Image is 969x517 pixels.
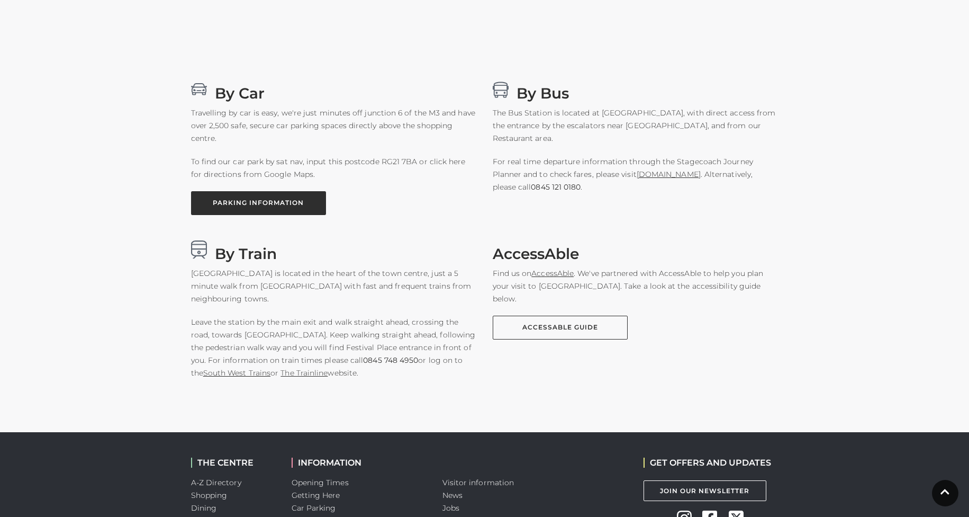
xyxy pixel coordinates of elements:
a: Getting Here [292,491,340,500]
p: For real time departure information through the Stagecoach Journey Planner and to check fares, pl... [493,155,778,193]
a: South West Trains [203,368,270,378]
p: [GEOGRAPHIC_DATA] is located in the heart of the town centre, just a 5 minute walk from [GEOGRAPH... [191,267,477,305]
a: Shopping [191,491,228,500]
p: Find us on . We've partnered with AccessAble to help you plan your visit to [GEOGRAPHIC_DATA]. Ta... [493,267,778,305]
a: Join Our Newsletter [644,480,766,501]
h3: By Bus [493,80,778,99]
a: The Trainline [280,368,328,378]
h2: GET OFFERS AND UPDATES [644,458,771,468]
p: The Bus Station is located at [GEOGRAPHIC_DATA], with direct access from the entrance by the esca... [493,106,778,145]
a: [DOMAIN_NAME] [637,170,701,179]
a: 0845 121 0180 [531,181,581,193]
h3: By Train [191,240,477,259]
a: AccessAble [531,269,574,278]
p: To find our car park by sat nav, input this postcode RG21 7BA or click here for directions from G... [191,155,477,181]
h2: THE CENTRE [191,458,276,468]
h2: INFORMATION [292,458,427,468]
a: Opening Times [292,478,349,487]
h3: By Car [191,80,477,99]
a: PARKING INFORMATION [191,191,326,215]
a: Jobs [442,503,459,513]
a: Car Parking [292,503,336,513]
a: A-Z Directory [191,478,241,487]
a: AccessAble Guide [493,316,628,340]
a: Visitor information [442,478,514,487]
a: 0845 748 4950 [363,354,418,367]
h3: AccessAble [493,240,778,259]
a: Dining [191,503,217,513]
p: Leave the station by the main exit and walk straight ahead, crossing the road, towards [GEOGRAPHI... [191,316,477,379]
a: News [442,491,463,500]
p: Travelling by car is easy, we're just minutes off junction 6 of the M3 and have over 2,500 safe, ... [191,106,477,145]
